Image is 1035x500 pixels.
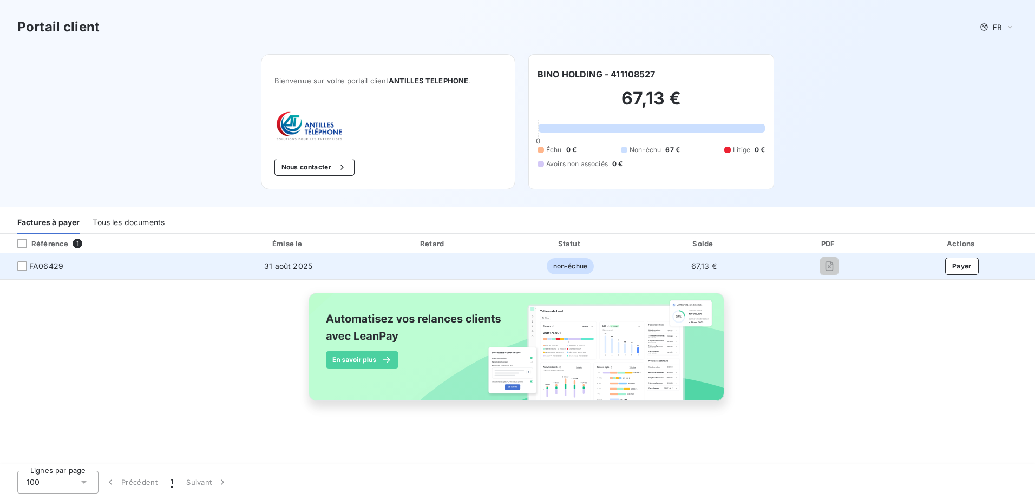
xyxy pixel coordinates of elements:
[299,286,736,419] img: banner
[640,238,768,249] div: Solde
[366,238,500,249] div: Retard
[505,238,636,249] div: Statut
[180,471,234,494] button: Suivant
[993,23,1001,31] span: FR
[546,159,608,169] span: Avoirs non associés
[9,239,68,248] div: Référence
[538,68,656,81] h6: BINO HOLDING - 411108527
[29,261,63,272] span: FA06429
[566,145,577,155] span: 0 €
[389,76,469,85] span: ANTILLES TELEPHONE
[547,258,594,274] span: non-échue
[665,145,680,155] span: 67 €
[538,88,765,120] h2: 67,13 €
[264,261,312,271] span: 31 août 2025
[691,261,717,271] span: 67,13 €
[17,211,80,234] div: Factures à payer
[733,145,750,155] span: Litige
[73,239,82,248] span: 1
[93,211,165,234] div: Tous les documents
[772,238,886,249] div: PDF
[945,258,979,275] button: Payer
[171,477,173,488] span: 1
[274,159,355,176] button: Nous contacter
[17,17,100,37] h3: Portail client
[215,238,362,249] div: Émise le
[274,111,344,141] img: Company logo
[274,76,502,85] span: Bienvenue sur votre portail client .
[630,145,661,155] span: Non-échu
[27,477,40,488] span: 100
[99,471,164,494] button: Précédent
[164,471,180,494] button: 1
[546,145,562,155] span: Échu
[890,238,1033,249] div: Actions
[612,159,623,169] span: 0 €
[536,136,540,145] span: 0
[755,145,765,155] span: 0 €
